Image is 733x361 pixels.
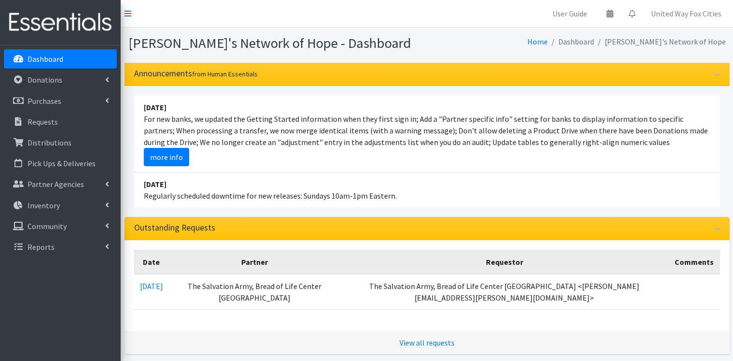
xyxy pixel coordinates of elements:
a: Dashboard [4,49,117,69]
th: Comments [669,250,719,274]
li: Regularly scheduled downtime for new releases: Sundays 10am-1pm Eastern. [134,173,720,207]
h3: Announcements [134,69,258,79]
strong: [DATE] [144,102,166,112]
strong: [DATE] [144,179,166,189]
a: Partner Agencies [4,174,117,194]
a: Pick Ups & Deliveries [4,154,117,173]
td: The Salvation Army, Bread of Life Center [GEOGRAPHIC_DATA] [169,274,340,310]
p: Donations [28,75,62,85]
p: Purchases [28,96,61,106]
a: more info [144,148,189,166]
a: [DATE] [140,281,163,291]
a: View all requests [400,338,455,347]
li: For new banks, we updated the Getting Started information when they first sign in; Add a "Partner... [134,96,720,173]
a: Requests [4,112,117,131]
th: Requestor [340,250,669,274]
p: Dashboard [28,54,63,64]
p: Inventory [28,201,60,210]
a: Distributions [4,133,117,152]
a: Purchases [4,91,117,111]
a: User Guide [545,4,595,23]
h1: [PERSON_NAME]'s Network of Hope - Dashboard [128,35,424,52]
th: Partner [169,250,340,274]
td: The Salvation Army, Bread of Life Center [GEOGRAPHIC_DATA] <[PERSON_NAME][EMAIL_ADDRESS][PERSON_N... [340,274,669,310]
p: Distributions [28,138,71,147]
a: Donations [4,70,117,89]
li: Dashboard [548,35,594,49]
th: Date [134,250,169,274]
p: Partner Agencies [28,179,84,189]
p: Requests [28,117,58,127]
a: Home [527,37,548,46]
a: Inventory [4,196,117,215]
a: Reports [4,237,117,257]
img: HumanEssentials [4,6,117,39]
small: from Human Essentials [192,70,258,78]
h3: Outstanding Requests [134,223,215,233]
p: Pick Ups & Deliveries [28,159,96,168]
a: United Way Fox Cities [643,4,729,23]
p: Community [28,221,67,231]
a: Community [4,217,117,236]
p: Reports [28,242,55,252]
li: [PERSON_NAME]'s Network of Hope [594,35,726,49]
